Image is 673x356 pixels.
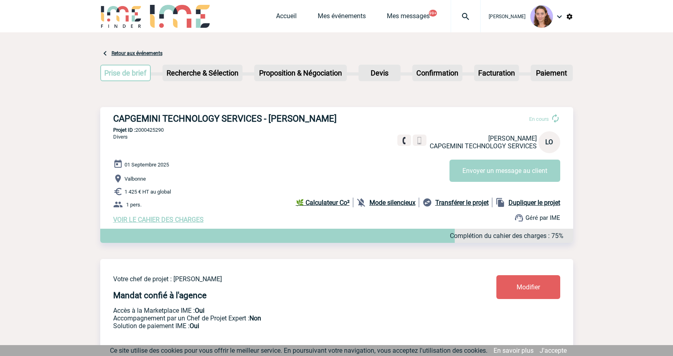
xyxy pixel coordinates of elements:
img: 101030-1.png [530,5,553,28]
span: CAPGEMINI TECHNOLOGY SERVICES [430,142,537,150]
p: Proposition & Négociation [255,65,346,80]
span: Ce site utilise des cookies pour vous offrir le meilleur service. En poursuivant votre navigation... [110,347,487,354]
a: VOIR LE CAHIER DES CHARGES [113,216,204,223]
b: Oui [195,307,205,314]
p: Confirmation [413,65,462,80]
p: Devis [359,65,400,80]
b: Transférer le projet [435,199,489,206]
p: Accès à la Marketplace IME : [113,307,449,314]
img: file_copy-black-24dp.png [496,198,505,207]
b: Non [249,314,261,322]
p: Conformité aux process achat client, Prise en charge de la facturation, Mutualisation de plusieur... [113,322,449,330]
span: Modifier [517,283,540,291]
button: Envoyer un message au client [449,160,560,182]
a: 🌿 Calculateur Co² [296,198,353,207]
b: Dupliquer le projet [508,199,560,206]
h3: CAPGEMINI TECHNOLOGY SERVICES - [PERSON_NAME] [113,114,356,124]
a: Retour aux événements [112,51,162,56]
a: Mes événements [318,12,366,23]
span: LO [545,138,553,146]
h4: Mandat confié à l'agence [113,291,207,300]
p: Votre chef de projet : [PERSON_NAME] [113,275,449,283]
img: fixe.png [401,137,408,144]
a: En savoir plus [494,347,534,354]
p: Recherche & Sélection [163,65,242,80]
span: En cours [529,116,549,122]
span: [PERSON_NAME] [488,135,537,142]
b: Projet ID : [113,127,135,133]
img: portable.png [416,137,423,144]
b: 🌿 Calculateur Co² [296,199,350,206]
img: support.png [514,213,524,223]
span: Géré par IME [525,214,560,221]
span: Valbonne [124,176,146,182]
a: J'accepte [540,347,567,354]
span: 1 pers. [126,202,141,208]
p: Prise de brief [101,65,150,80]
a: Accueil [276,12,297,23]
span: [PERSON_NAME] [489,14,525,19]
p: 2000425290 [100,127,573,133]
p: Facturation [475,65,518,80]
b: Oui [190,322,199,330]
p: Paiement [532,65,572,80]
span: 1 425 € HT au global [124,189,171,195]
a: Mes messages [387,12,430,23]
span: 01 Septembre 2025 [124,162,169,168]
b: Mode silencieux [369,199,416,206]
img: IME-Finder [100,5,142,28]
p: Prestation payante [113,314,449,322]
button: 99+ [429,10,437,17]
span: Divers [113,134,128,140]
